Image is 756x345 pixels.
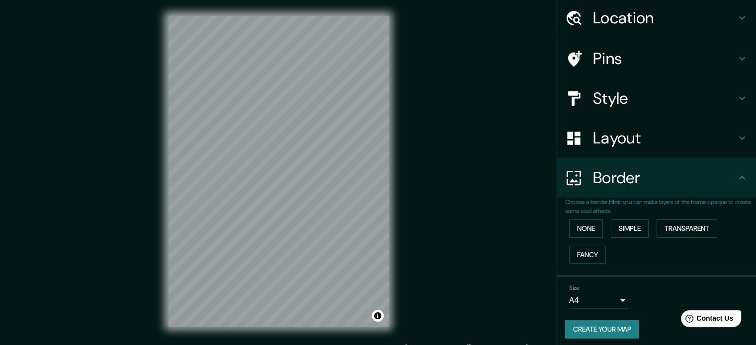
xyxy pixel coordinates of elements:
div: Border [557,158,756,198]
button: None [569,219,603,238]
button: Transparent [657,219,717,238]
button: Toggle attribution [372,310,384,322]
h4: Border [593,168,736,188]
button: Create your map [565,320,639,339]
iframe: Help widget launcher [668,306,745,334]
label: Size [569,284,580,292]
button: Simple [611,219,649,238]
h4: Style [593,88,736,108]
h4: Layout [593,128,736,148]
canvas: Map [168,16,389,327]
div: Style [557,78,756,118]
button: Fancy [569,246,606,264]
div: A4 [569,292,629,308]
div: Layout [557,118,756,158]
b: Hint [609,198,620,206]
h4: Location [593,8,736,28]
div: Pins [557,39,756,78]
p: Choose a border. : you can make layers of the frame opaque to create some cool effects. [565,198,756,215]
h4: Pins [593,49,736,69]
